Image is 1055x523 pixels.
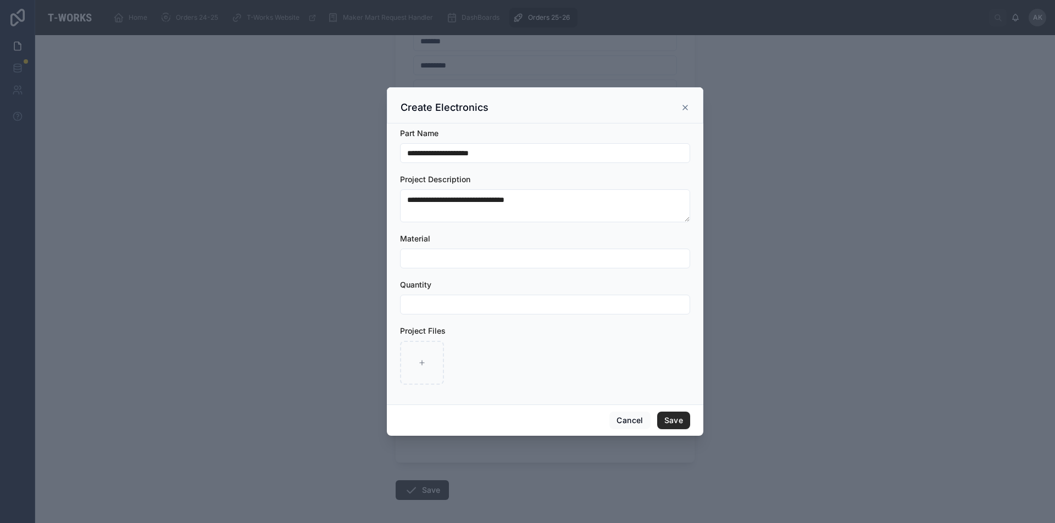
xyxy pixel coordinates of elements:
[401,101,488,114] h3: Create Electronics
[400,280,431,289] span: Quantity
[400,326,446,335] span: Project Files
[400,234,430,243] span: Material
[400,175,470,184] span: Project Description
[609,412,650,429] button: Cancel
[400,128,438,138] span: Part Name
[657,412,690,429] button: Save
